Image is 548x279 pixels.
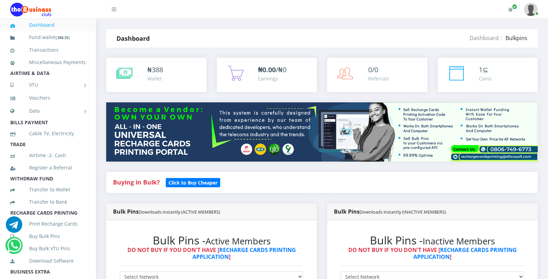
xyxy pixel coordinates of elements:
[192,246,296,260] a: RECHARGE CARDS PRINTING APPLICATION
[499,34,527,42] li: Bulkpins
[152,65,163,74] span: 388
[327,58,427,92] a: 0/0 Referrals
[139,209,220,215] small: Downloads instantly (ACTIVE MEMBERS)
[368,75,389,82] div: Referrals
[10,102,86,119] a: Data
[147,65,163,75] div: ₦
[10,182,86,198] a: Transfer to Wallet
[57,35,68,40] b: 388.35
[10,228,86,244] a: Buy Bulk Pins
[258,65,286,74] span: /₦0
[120,234,303,247] h2: Bulk Pins -
[106,58,207,92] a: ₦388 Wallet
[56,35,70,40] small: [ ]
[10,126,86,141] a: Cable TV, Electricity
[6,221,22,233] a: Chat for support
[113,178,160,186] strong: Buying in Bulk?
[470,34,499,42] a: Dashboard
[10,17,86,33] a: Dashboard
[10,241,86,256] a: Buy Bulk VTU Pins
[10,194,86,210] a: Transfer to Bank
[479,75,491,82] div: Coins
[10,54,86,70] a: Miscellaneous Payments
[10,216,86,232] a: Print Recharge Cards
[10,76,86,93] a: VTU
[348,246,517,260] strong: DO NOT BUY IF YOU DON'T HAVE [ ]
[10,253,86,269] a: Download Software
[10,42,86,58] a: Transactions
[479,65,491,75] div: ⊆
[413,246,517,260] a: RECHARGE CARDS PRINTING APPLICATION
[10,148,86,163] a: Airtime -2- Cash
[524,3,538,16] img: User
[10,160,86,176] a: Register a Referral
[166,178,220,186] a: Click to Buy Cheaper
[217,58,317,92] a: ₦0.00/₦0 Earnings
[258,65,276,74] b: ₦0.00
[113,208,220,215] strong: Bulk Pins
[206,235,271,247] small: Active Members
[508,7,513,12] i: Renew/Upgrade Subscription
[512,4,517,9] span: Renew/Upgrade Subscription
[334,208,446,215] strong: Bulk Pins
[479,65,483,74] span: 1
[360,209,446,215] small: Downloads instantly (INACTIVE MEMBERS)
[10,3,51,16] img: Logo
[423,235,495,247] small: Inactive Members
[169,179,217,186] b: Click to Buy Cheaper
[258,75,286,82] div: Earnings
[341,234,524,247] h2: Bulk Pins -
[147,75,163,82] div: Wallet
[10,29,86,46] a: Fund wallet[388.35]
[10,90,86,106] a: Vouchers
[127,246,296,260] strong: DO NOT BUY IF YOU DON'T HAVE [ ]
[116,34,150,42] strong: Dashboard
[368,65,378,74] span: 0/0
[106,102,538,162] img: multitenant_rcp.png
[7,242,21,254] a: Chat for support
